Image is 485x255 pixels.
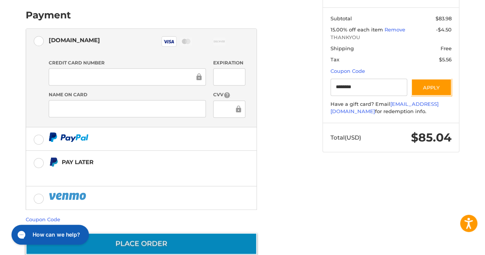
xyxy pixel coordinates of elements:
iframe: To enrich screen reader interactions, please activate Accessibility in Grammarly extension settings [54,72,195,81]
span: $5.56 [439,56,452,63]
label: Expiration [213,59,245,66]
div: Have a gift card? Email for redemption info. [330,100,452,115]
span: Shipping [330,45,354,51]
input: Gift Certificate or Coupon Code [330,79,408,96]
iframe: To enrich screen reader interactions, please activate Accessibility in Grammarly extension settings [219,105,234,114]
iframe: Google Customer Reviews [422,234,485,255]
span: 15.00% off each item [330,26,385,33]
button: Apply [411,79,452,96]
iframe: Gorgias live chat messenger [8,222,91,247]
img: Pay Later icon [49,157,58,167]
span: THANKYOU [330,34,452,41]
span: -$4.50 [436,26,452,33]
label: Name on Card [49,91,206,98]
iframe: PayPal Message 1 [49,170,209,177]
iframe: To enrich screen reader interactions, please activate Accessibility in Grammarly extension settings [54,104,201,113]
span: $83.98 [436,15,452,21]
span: $85.04 [411,130,452,145]
button: Place Order [26,233,257,255]
div: [DOMAIN_NAME] [49,34,100,46]
a: Remove [385,26,405,33]
img: PayPal icon [49,191,88,201]
span: Total (USD) [330,134,361,141]
label: CVV [213,91,245,99]
img: PayPal icon [49,132,89,142]
label: Credit Card Number [49,59,206,66]
a: Coupon Code [26,216,60,222]
a: Coupon Code [330,68,365,74]
span: Free [441,45,452,51]
span: Tax [330,56,339,63]
span: Subtotal [330,15,352,21]
h2: Payment [26,9,71,21]
div: Pay Later [62,156,209,168]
